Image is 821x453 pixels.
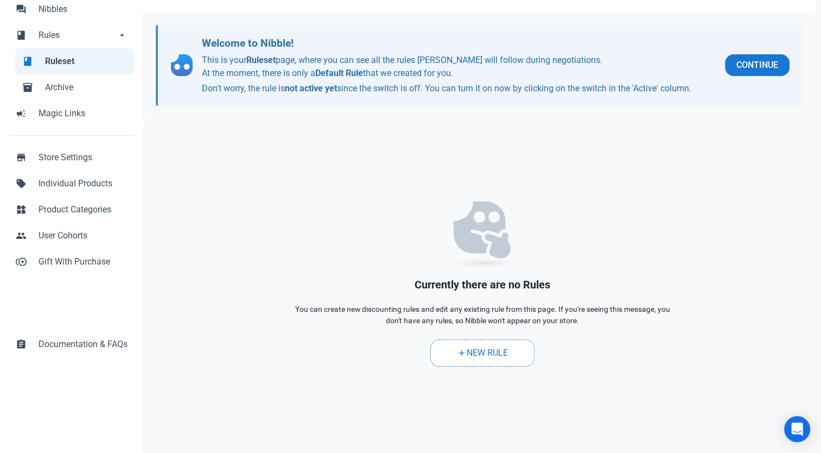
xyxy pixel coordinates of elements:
[39,177,128,190] span: Individual Products
[9,249,134,275] a: control_point_duplicateGift With Purchase
[16,151,27,162] span: store
[202,82,716,95] p: Don't worry, the rule is since the switch is off. You can turn it on now by clicking on the switc...
[9,171,134,197] a: sellIndividual Products
[736,59,778,72] span: Continue
[16,338,27,349] span: assignment
[9,197,134,223] a: widgetsProduct Categories
[39,29,117,42] span: Rules
[39,151,128,164] span: Store Settings
[9,144,134,171] a: storeStore Settings
[45,81,128,94] span: Archive
[16,203,27,214] span: widgets
[202,54,716,95] p: This is your page, where you can see all the rules [PERSON_NAME] will follow during negotiations....
[16,229,27,240] span: people
[22,81,33,92] span: inventory_2
[39,255,128,268] span: Gift With Purchase
[117,29,128,40] span: arrow_drop_down
[39,338,128,351] span: Documentation & FAQs
[9,223,134,249] a: peopleUser Cohorts
[16,29,27,40] span: book
[39,229,128,242] span: User Cohorts
[292,304,672,326] p: You can create new discounting rules and edit any existing rule from this page. If you're seeing ...
[171,54,193,76] img: nibble-logo.svg
[315,68,363,78] b: Default Rule
[15,48,134,74] a: bookRuleset
[202,36,716,52] h2: Welcome to Nibble!
[16,177,27,188] span: sell
[16,3,27,14] span: forum
[457,348,467,358] span: add
[453,202,512,268] img: empty_state.svg
[292,279,672,291] h2: Currently there are no Rules
[9,331,134,357] a: assignmentDocumentation & FAQs
[16,107,27,118] span: campaign
[39,107,128,120] span: Magic Links
[16,255,27,266] span: control_point_duplicate
[9,100,134,127] a: campaignMagic Links
[246,55,276,65] b: Ruleset
[22,55,33,66] span: book
[9,22,134,48] a: bookRulesarrow_drop_down
[39,3,128,16] span: Nibbles
[430,339,534,367] a: addNew Rule
[39,203,128,216] span: Product Categories
[725,54,790,76] button: Continue
[285,83,337,93] b: not active yet
[784,416,810,442] div: Open Intercom Messenger
[45,55,128,68] span: Ruleset
[15,74,134,100] a: inventory_2Archive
